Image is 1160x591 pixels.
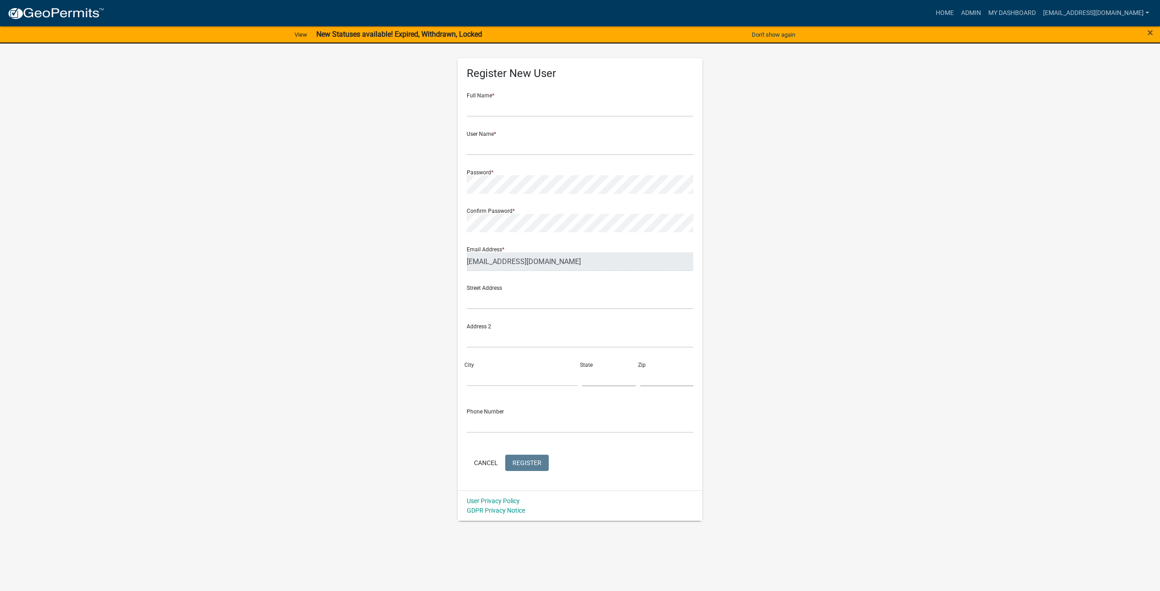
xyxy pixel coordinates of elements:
[932,5,957,22] a: Home
[957,5,985,22] a: Admin
[467,67,693,80] h5: Register New User
[467,507,525,514] a: GDPR Privacy Notice
[748,27,799,42] button: Don't show again
[985,5,1039,22] a: My Dashboard
[1039,5,1153,22] a: [EMAIL_ADDRESS][DOMAIN_NAME]
[1147,27,1153,38] button: Close
[1147,26,1153,39] span: ×
[467,497,520,505] a: User Privacy Policy
[467,455,505,471] button: Cancel
[316,30,482,38] strong: New Statuses available! Expired, Withdrawn, Locked
[512,459,541,466] span: Register
[505,455,549,471] button: Register
[291,27,311,42] a: View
